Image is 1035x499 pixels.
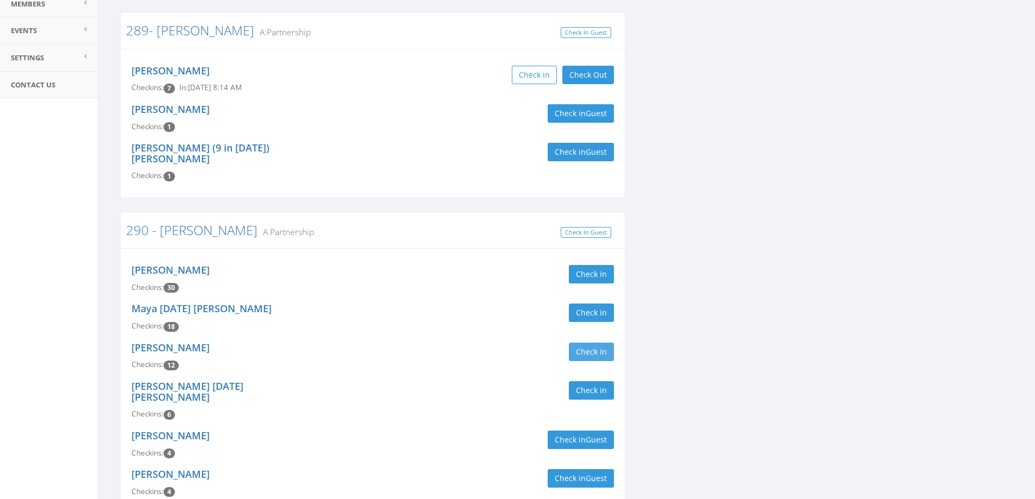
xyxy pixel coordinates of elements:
span: Checkins: [131,487,164,496]
button: Check inGuest [548,143,614,161]
span: Checkin count [164,122,175,132]
span: Checkin count [164,487,175,497]
a: [PERSON_NAME] [131,429,210,442]
span: Settings [11,53,44,62]
span: Checkin count [164,361,179,370]
span: Guest [586,434,607,445]
span: Checkins: [131,321,164,331]
button: Check in [569,381,614,400]
span: Checkins: [131,170,164,180]
button: Check in [569,343,614,361]
span: Checkin count [164,172,175,181]
a: Maya [DATE] [PERSON_NAME] [131,302,272,315]
button: Check in [569,265,614,283]
a: Check In Guest [561,27,611,39]
a: [PERSON_NAME] (9 in [DATE]) [PERSON_NAME] [131,141,269,165]
button: Check inGuest [548,469,614,488]
a: [PERSON_NAME] [131,263,210,276]
span: In: [DATE] 8:14 AM [179,83,242,92]
span: Checkins: [131,448,164,458]
button: Check in [569,304,614,322]
span: Checkin count [164,449,175,458]
a: Check In Guest [561,227,611,238]
span: Checkins: [131,122,164,131]
button: Check inGuest [548,431,614,449]
button: Check inGuest [548,104,614,123]
span: Checkins: [131,409,164,419]
span: Guest [586,473,607,483]
span: Checkin count [164,410,175,420]
span: Checkin count [164,84,175,93]
span: Contact Us [11,80,55,90]
a: [PERSON_NAME] [131,341,210,354]
span: Checkins: [131,359,164,369]
span: Checkins: [131,83,164,92]
span: Guest [586,108,607,118]
span: Events [11,26,37,35]
a: 289- [PERSON_NAME] [126,21,254,39]
small: A Partnership [258,226,314,238]
a: [PERSON_NAME] [131,64,210,77]
small: A Partnership [254,26,311,38]
button: Check in [512,66,557,84]
a: [PERSON_NAME] [DATE] [PERSON_NAME] [131,380,243,403]
button: Check Out [562,66,614,84]
a: [PERSON_NAME] [131,103,210,116]
span: Checkin count [164,322,179,332]
span: Checkins: [131,282,164,292]
span: Guest [586,147,607,157]
span: Checkin count [164,283,179,293]
a: 290 - [PERSON_NAME] [126,221,258,239]
a: [PERSON_NAME] [131,468,210,481]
